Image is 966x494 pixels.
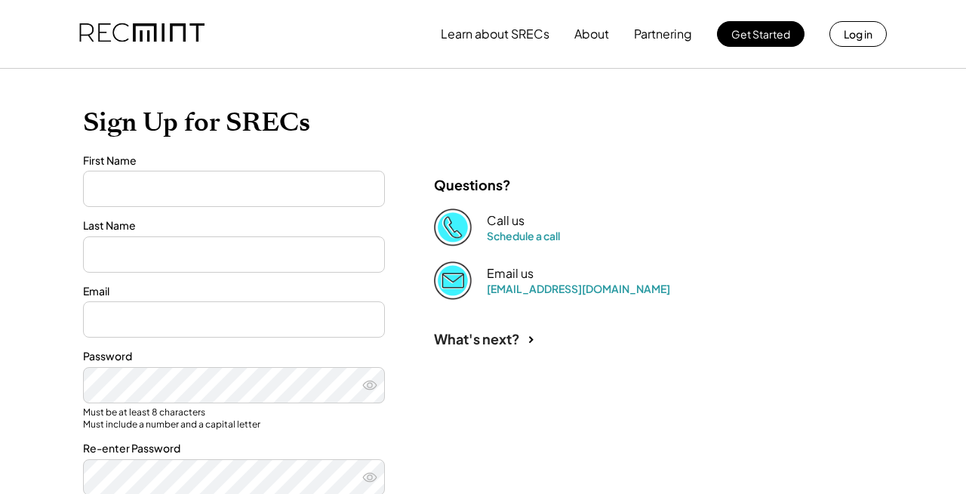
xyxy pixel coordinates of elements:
div: Password [83,349,385,364]
button: Log in [829,21,887,47]
img: recmint-logotype%403x.png [79,8,205,60]
h1: Sign Up for SRECs [83,107,883,138]
button: Learn about SRECs [441,19,549,49]
div: Last Name [83,218,385,233]
div: What's next? [434,330,520,347]
div: Questions? [434,176,511,193]
div: Must be at least 8 characters Must include a number and a capital letter [83,406,385,430]
div: Call us [487,213,525,229]
a: Schedule a call [487,229,560,242]
div: Email [83,284,385,299]
button: About [574,19,609,49]
a: [EMAIL_ADDRESS][DOMAIN_NAME] [487,282,670,295]
div: First Name [83,153,385,168]
button: Get Started [717,21,804,47]
button: Partnering [634,19,692,49]
img: Phone%20copy%403x.png [434,208,472,246]
div: Email us [487,266,534,282]
div: Re-enter Password [83,441,385,456]
img: Email%202%403x.png [434,261,472,299]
